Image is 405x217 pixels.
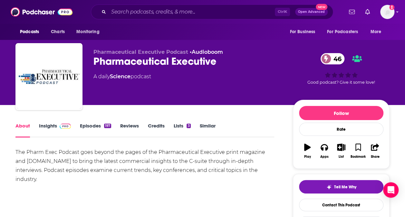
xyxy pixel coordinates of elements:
[380,5,394,19] span: Logged in as Morgan16
[80,123,111,137] a: Episodes197
[15,148,274,184] div: The Pharm Exec Podcast goes beyond the pages of the Pharmaceutical Executive print magazine and [...
[295,8,328,16] button: Open AdvancedNew
[299,180,383,193] button: tell me why sparkleTell Me Why
[380,5,394,19] button: Show profile menu
[290,27,315,36] span: For Business
[190,49,223,55] span: •
[200,123,216,137] a: Similar
[275,8,290,16] span: Ctrl K
[91,5,333,19] div: Search podcasts, credits, & more...
[334,184,356,190] span: Tell Me Why
[327,53,345,64] span: 46
[299,123,383,136] div: Rate
[367,139,383,163] button: Share
[104,124,111,128] div: 197
[299,199,383,211] a: Contact This Podcast
[320,155,329,159] div: Apps
[339,155,344,159] div: List
[20,27,39,36] span: Podcasts
[110,73,130,80] a: Science
[109,7,275,17] input: Search podcasts, credits, & more...
[298,10,325,14] span: Open Advanced
[120,123,139,137] a: Reviews
[321,53,345,64] a: 46
[93,73,151,80] div: A daily podcast
[326,184,332,190] img: tell me why sparkle
[39,123,71,137] a: InsightsPodchaser Pro
[304,155,311,159] div: Play
[389,5,394,10] svg: Add a profile image
[76,27,99,36] span: Monitoring
[371,155,379,159] div: Share
[15,26,47,38] button: open menu
[316,139,333,163] button: Apps
[323,26,367,38] button: open menu
[93,49,188,55] span: Pharmaceutical Executive Podcast
[17,44,81,109] img: Pharmaceutical Executive
[333,139,350,163] button: List
[299,139,316,163] button: Play
[351,155,366,159] div: Bookmark
[383,182,399,198] div: Open Intercom Messenger
[47,26,69,38] a: Charts
[299,106,383,120] button: Follow
[148,123,165,137] a: Credits
[380,5,394,19] img: User Profile
[174,123,190,137] a: Lists3
[366,26,390,38] button: open menu
[11,6,72,18] img: Podchaser - Follow, Share and Rate Podcasts
[346,6,357,17] a: Show notifications dropdown
[350,139,366,163] button: Bookmark
[51,27,65,36] span: Charts
[285,26,323,38] button: open menu
[362,6,372,17] a: Show notifications dropdown
[327,27,358,36] span: For Podcasters
[72,26,108,38] button: open menu
[60,124,71,129] img: Podchaser Pro
[371,27,381,36] span: More
[293,49,390,89] div: 46Good podcast? Give it some love!
[187,124,190,128] div: 3
[307,80,375,85] span: Good podcast? Give it some love!
[15,123,30,137] a: About
[192,49,223,55] a: Audioboom
[316,4,327,10] span: New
